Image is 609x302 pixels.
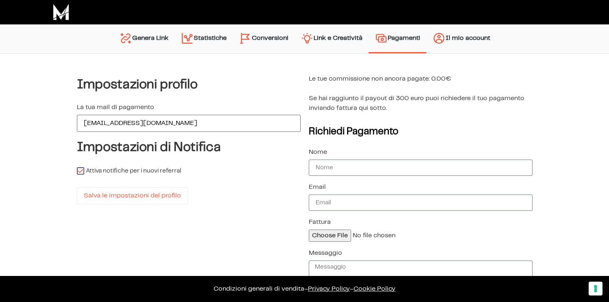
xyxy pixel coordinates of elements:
input: Salva le impostazioni del profilo [77,187,188,204]
img: stats.svg [181,32,194,45]
a: Conversioni [233,28,295,49]
img: conversion-2.svg [239,32,252,45]
a: Il mio account [426,28,496,49]
input: Email [309,195,533,211]
a: Link e Creatività [295,28,369,49]
input: Nome [309,160,533,176]
a: Pagamenti [369,28,426,48]
label: Email [309,184,326,190]
button: Le tue preferenze relative al consenso per le tecnologie di tracciamento [589,282,602,295]
img: payments.svg [375,32,388,45]
a: Condizioni generali di vendita [214,286,304,292]
label: Nome [309,149,327,155]
img: account.svg [432,32,445,45]
label: Fattura [309,219,331,225]
label: Attiva notifiche per i nuovi referral [77,167,181,175]
img: generate-link.svg [119,32,132,45]
nav: Menu principale [113,24,496,53]
a: Statistiche [175,28,233,49]
label: Messaggio [309,250,342,256]
label: La tua mail di pagamento [77,104,154,111]
a: Privacy Policy [308,286,350,292]
iframe: Customerly Messenger Launcher [7,270,31,295]
span: Cookie Policy [354,286,395,292]
img: creativity.svg [301,32,314,45]
h4: Impostazioni profilo [77,77,301,92]
p: Le tue commissione non ancora pagate: 0.00€ Se hai raggiunto il payout di 300 euro puoi richieder... [309,74,533,113]
a: Genera Link [113,28,175,49]
h2: Richiedi Pagamento [309,127,533,137]
p: – – [8,284,601,294]
h4: Impostazioni di Notifica [77,140,301,155]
